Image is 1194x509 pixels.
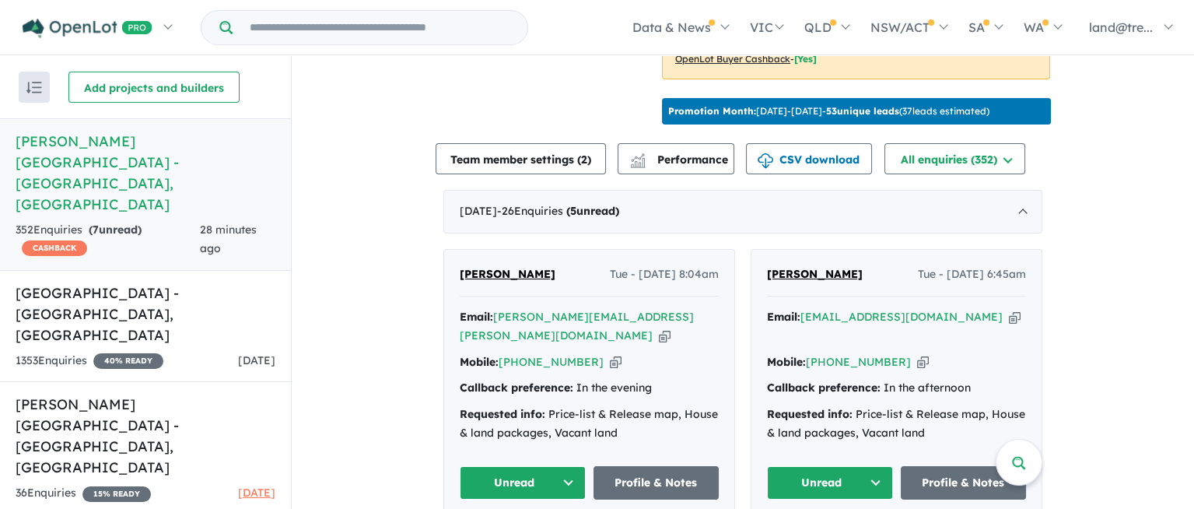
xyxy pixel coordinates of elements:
h5: [PERSON_NAME] [GEOGRAPHIC_DATA] - [GEOGRAPHIC_DATA] , [GEOGRAPHIC_DATA] [16,394,275,478]
strong: Requested info: [460,407,545,421]
span: 40 % READY [93,353,163,369]
button: Unread [767,466,893,500]
a: [PHONE_NUMBER] [499,355,604,369]
span: Tue - [DATE] 6:45am [918,265,1026,284]
div: In the evening [460,379,719,398]
div: 352 Enquir ies [16,221,200,258]
span: 28 minutes ago [200,223,257,255]
div: Price-list & Release map, House & land packages, Vacant land [767,405,1026,443]
img: Openlot PRO Logo White [23,19,152,38]
strong: Mobile: [460,355,499,369]
strong: Callback preference: [460,381,573,395]
h5: [GEOGRAPHIC_DATA] - [GEOGRAPHIC_DATA] , [GEOGRAPHIC_DATA] [16,283,275,346]
a: [PERSON_NAME] [767,265,863,284]
span: [Yes] [794,53,817,65]
u: OpenLot Buyer Cashback [675,53,790,65]
button: Copy [659,328,671,344]
span: CASHBACK [22,240,87,256]
b: Promotion Month: [668,105,756,117]
button: All enquiries (352) [884,143,1025,174]
button: Copy [1009,309,1021,325]
h5: [PERSON_NAME][GEOGRAPHIC_DATA] - [GEOGRAPHIC_DATA] , [GEOGRAPHIC_DATA] [16,131,275,215]
span: - 26 Enquir ies [497,204,619,218]
strong: Callback preference: [767,381,881,395]
span: 15 % READY [82,486,151,502]
button: Copy [917,354,929,370]
span: Performance [632,153,728,167]
a: [EMAIL_ADDRESS][DOMAIN_NAME] [800,310,1003,324]
button: Add projects and builders [68,72,240,103]
strong: Requested info: [767,407,853,421]
span: 7 [93,223,99,237]
button: Unread [460,466,586,500]
span: [PERSON_NAME] [767,267,863,281]
span: [DATE] [238,486,275,500]
img: line-chart.svg [631,153,645,162]
span: [DATE] [238,353,275,367]
div: Price-list & Release map, House & land packages, Vacant land [460,405,719,443]
strong: ( unread) [89,223,142,237]
span: 2 [581,153,587,167]
strong: Email: [767,310,800,324]
img: sort.svg [26,82,42,93]
div: In the afternoon [767,379,1026,398]
img: bar-chart.svg [630,158,646,168]
a: Profile & Notes [593,466,720,500]
strong: Mobile: [767,355,806,369]
button: Team member settings (2) [436,143,606,174]
strong: Email: [460,310,493,324]
button: Performance [618,143,734,174]
a: [PERSON_NAME][EMAIL_ADDRESS][PERSON_NAME][DOMAIN_NAME] [460,310,694,342]
button: CSV download [746,143,872,174]
img: download icon [758,153,773,169]
span: 5 [570,204,576,218]
a: [PHONE_NUMBER] [806,355,911,369]
div: 1353 Enquir ies [16,352,163,370]
div: [DATE] [443,190,1042,233]
b: 53 unique leads [826,105,899,117]
input: Try estate name, suburb, builder or developer [236,11,524,44]
a: Profile & Notes [901,466,1027,500]
div: 36 Enquir ies [16,484,151,503]
button: Copy [610,354,622,370]
p: [DATE] - [DATE] - ( 37 leads estimated) [668,104,989,118]
span: Tue - [DATE] 8:04am [610,265,719,284]
span: [PERSON_NAME] [460,267,555,281]
strong: ( unread) [566,204,619,218]
span: land@tre... [1089,19,1153,35]
a: [PERSON_NAME] [460,265,555,284]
